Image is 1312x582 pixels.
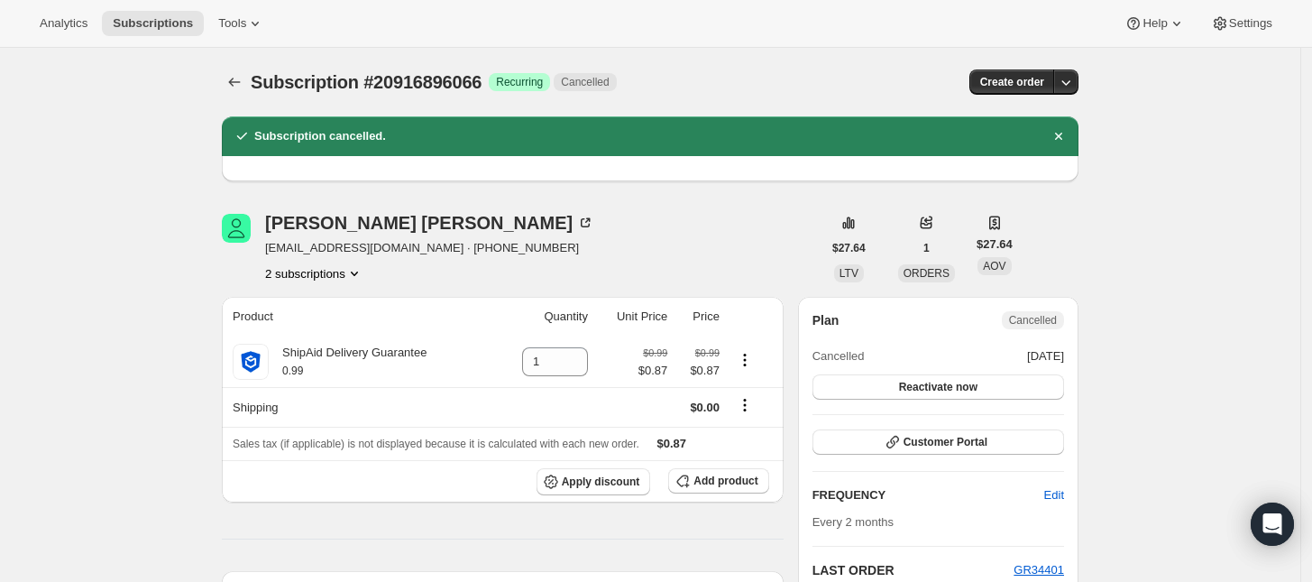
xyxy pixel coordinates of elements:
button: 1 [913,236,940,261]
a: GR34401 [1014,563,1064,577]
small: $0.99 [695,347,720,358]
span: [DATE] [1027,347,1064,365]
span: Recurring [496,75,543,89]
small: 0.99 [282,365,303,377]
span: Analytics [40,16,87,31]
button: Add product [668,468,768,494]
span: Settings [1229,16,1272,31]
span: Help [1142,16,1167,31]
small: $0.99 [643,347,667,358]
span: $27.64 [832,241,866,255]
div: Open Intercom Messenger [1251,503,1294,546]
button: Customer Portal [812,430,1064,455]
div: [PERSON_NAME] [PERSON_NAME] [265,214,594,232]
span: Create order [980,75,1044,89]
span: $0.87 [678,362,720,380]
span: Subscriptions [113,16,193,31]
span: Edit [1044,486,1064,504]
button: Subscriptions [222,69,247,95]
button: Edit [1033,481,1075,510]
button: Analytics [29,11,98,36]
span: $0.00 [690,401,720,414]
button: GR34401 [1014,561,1064,579]
h2: Plan [812,311,839,329]
span: Reactivate now [899,380,977,394]
button: Subscriptions [102,11,204,36]
button: Reactivate now [812,374,1064,400]
span: Sales tax (if applicable) is not displayed because it is calculated with each new order. [233,438,639,450]
span: Cancelled [812,347,865,365]
h2: FREQUENCY [812,486,1044,504]
span: Subscription #20916896066 [251,72,482,92]
button: Tools [207,11,275,36]
span: Customer Portal [904,435,987,449]
span: ORDERS [904,267,950,280]
span: $0.87 [638,362,668,380]
th: Quantity [494,297,593,337]
th: Unit Price [593,297,673,337]
button: Apply discount [537,468,651,495]
span: Tools [218,16,246,31]
span: $0.87 [657,437,687,450]
span: LTV [839,267,858,280]
span: Cancelled [561,75,609,89]
button: Help [1114,11,1196,36]
button: Shipping actions [730,395,759,415]
span: Apply discount [562,475,640,489]
span: Leah Langford [222,214,251,243]
button: Settings [1200,11,1283,36]
span: $27.64 [977,236,1013,254]
span: [EMAIL_ADDRESS][DOMAIN_NAME] · [PHONE_NUMBER] [265,239,594,257]
div: ShipAid Delivery Guarantee [269,344,427,380]
th: Price [673,297,725,337]
button: Product actions [265,264,363,282]
button: Create order [969,69,1055,95]
span: Add product [693,474,757,488]
th: Product [222,297,494,337]
th: Shipping [222,387,494,427]
h2: Subscription cancelled. [254,127,386,145]
h2: LAST ORDER [812,561,1014,579]
span: 1 [923,241,930,255]
button: Product actions [730,350,759,370]
button: $27.64 [821,236,876,261]
span: AOV [983,260,1005,273]
img: product img [233,344,269,380]
span: Every 2 months [812,515,894,529]
button: Dismiss notification [1046,124,1071,149]
span: Cancelled [1009,313,1057,328]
